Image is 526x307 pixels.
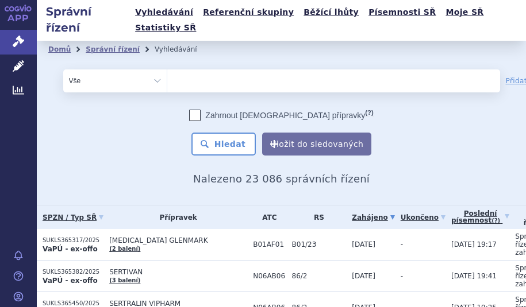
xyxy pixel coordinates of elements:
[132,5,197,20] a: Vyhledávání
[442,5,487,20] a: Moje SŘ
[132,20,199,36] a: Statistiky SŘ
[262,133,371,156] button: Uložit do sledovaných
[492,217,500,224] abbr: (?)
[193,173,370,185] span: Nalezeno 23 086 správních řízení
[43,268,103,276] p: SUKLS365382/2025
[109,277,140,283] a: (3 balení)
[401,272,403,280] span: -
[365,109,373,116] abbr: (?)
[155,41,212,58] li: Vyhledávání
[401,240,403,248] span: -
[109,246,140,252] a: (2 balení)
[199,5,297,20] a: Referenční skupiny
[253,240,286,248] span: B01AF01
[43,245,98,253] strong: VaPÚ - ex-offo
[43,209,103,226] a: SPZN / Typ SŘ
[292,272,347,280] span: 86/2
[401,209,446,226] a: Ukončeno
[109,236,247,244] span: [MEDICAL_DATA] GLENMARK
[191,133,256,156] button: Hledat
[109,268,247,276] span: SERTIVAN
[451,205,509,229] a: Poslednípísemnost(?)
[451,272,497,280] span: [DATE] 19:41
[86,45,140,53] a: Správní řízení
[37,3,132,36] h2: Správní řízení
[352,209,394,226] a: Zahájeno
[352,240,375,248] span: [DATE]
[352,272,375,280] span: [DATE]
[48,45,71,53] a: Domů
[300,5,362,20] a: Běžící lhůty
[103,205,247,229] th: Přípravek
[286,205,347,229] th: RS
[43,277,98,285] strong: VaPÚ - ex-offo
[292,240,347,248] span: B01/23
[247,205,286,229] th: ATC
[365,5,439,20] a: Písemnosti SŘ
[253,272,286,280] span: N06AB06
[451,240,497,248] span: [DATE] 19:17
[43,236,103,244] p: SUKLS365317/2025
[189,110,373,121] label: Zahrnout [DEMOGRAPHIC_DATA] přípravky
